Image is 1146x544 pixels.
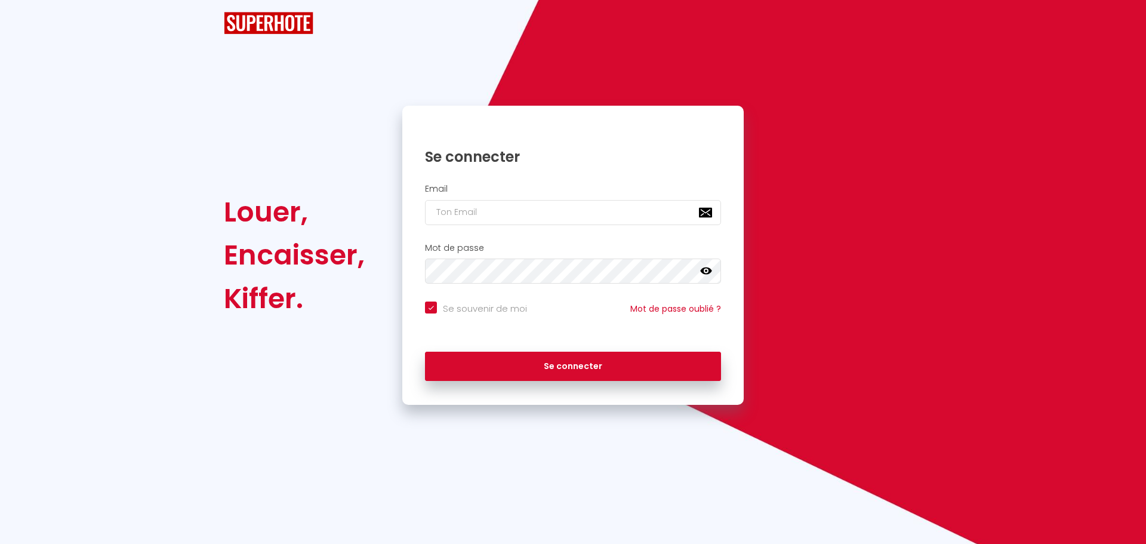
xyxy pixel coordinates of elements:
[224,190,365,233] div: Louer,
[224,12,313,34] img: SuperHote logo
[425,352,721,382] button: Se connecter
[425,200,721,225] input: Ton Email
[425,147,721,166] h1: Se connecter
[224,233,365,276] div: Encaisser,
[630,303,721,315] a: Mot de passe oublié ?
[224,277,365,320] div: Kiffer.
[425,243,721,253] h2: Mot de passe
[425,184,721,194] h2: Email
